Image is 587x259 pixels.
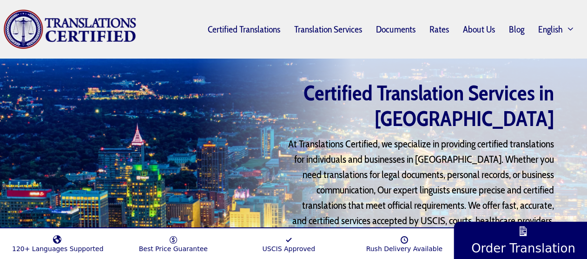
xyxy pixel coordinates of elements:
a: Best Price Guarantee [116,231,231,252]
a: English [531,18,584,41]
a: Rush Delivery Available [347,231,462,252]
span: Best Price Guarantee [139,245,208,252]
a: Blog [502,19,531,40]
img: Translations Certified [3,9,137,49]
span: Order Translation [471,241,575,255]
a: Translation Services [287,19,369,40]
span: USCIS Approved [263,245,316,252]
span: English [538,26,563,33]
a: USCIS Approved [231,231,347,252]
nav: Primary [137,18,584,41]
span: 120+ Languages Supported [12,245,104,252]
h1: Certified Translation Services in [GEOGRAPHIC_DATA] [288,80,554,132]
a: Certified Translations [201,19,287,40]
a: Documents [369,19,422,40]
span: Rush Delivery Available [366,245,443,252]
p: At Translations Certified, we specialize in providing certified translations for individuals and ... [288,136,554,244]
a: About Us [456,19,502,40]
a: Rates [422,19,456,40]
